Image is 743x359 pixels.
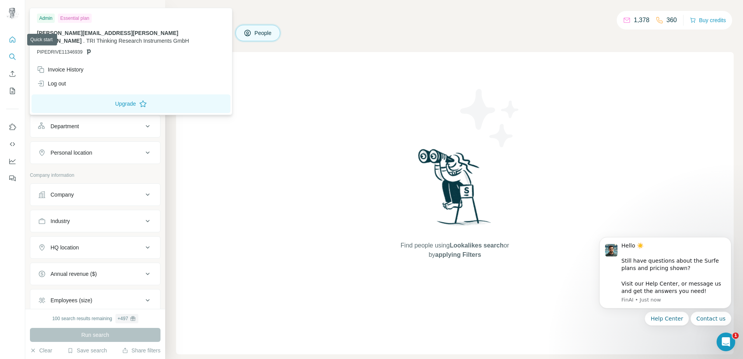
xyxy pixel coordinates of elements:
button: Feedback [6,171,19,185]
div: Essential plan [58,14,92,23]
h4: Search [176,9,734,20]
button: Upgrade [31,94,230,113]
div: Industry [51,217,70,225]
span: 1 [733,333,739,339]
button: Personal location [30,143,160,162]
button: Department [30,117,160,136]
div: Invoice History [37,66,84,73]
img: Avatar [6,8,19,20]
span: Find people using or by [392,241,517,260]
div: Personal location [51,149,92,157]
button: Use Surfe API [6,137,19,151]
div: Log out [37,80,66,87]
iframe: Intercom notifications message [588,211,743,338]
button: Use Surfe on LinkedIn [6,120,19,134]
p: 1,378 [634,16,649,25]
div: Employees (size) [51,296,92,304]
button: Dashboard [6,154,19,168]
div: Company [51,191,74,199]
iframe: Intercom live chat [717,333,735,351]
button: Hide [135,5,165,16]
button: HQ location [30,238,160,257]
span: applying Filters [435,251,481,258]
span: [PERSON_NAME][EMAIL_ADDRESS][PERSON_NAME][DOMAIN_NAME] [37,30,178,44]
span: Lookalikes search [450,242,504,249]
div: Department [51,122,79,130]
button: Annual revenue ($) [30,265,160,283]
span: TRI Thinking Research Instruments GmbH [86,38,189,44]
div: Annual revenue ($) [51,270,97,278]
button: Search [6,50,19,64]
img: Surfe Illustration - Stars [455,83,525,153]
button: Share filters [122,347,160,354]
button: Company [30,185,160,204]
button: Buy credits [690,15,726,26]
button: Enrich CSV [6,67,19,81]
img: Surfe Illustration - Woman searching with binoculars [415,147,495,234]
button: Clear [30,347,52,354]
button: Employees (size) [30,291,160,310]
button: Industry [30,212,160,230]
span: . [83,38,85,44]
button: Save search [67,347,107,354]
span: People [255,29,272,37]
div: 100 search results remaining [52,314,138,323]
div: HQ location [51,244,79,251]
p: Company information [30,172,160,179]
div: + 497 [118,315,128,322]
div: Admin [37,14,55,23]
button: My lists [6,84,19,98]
p: 360 [666,16,677,25]
span: PIPEDRIVE11346939 [37,49,82,56]
div: New search [30,7,54,14]
button: Quick start [6,33,19,47]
